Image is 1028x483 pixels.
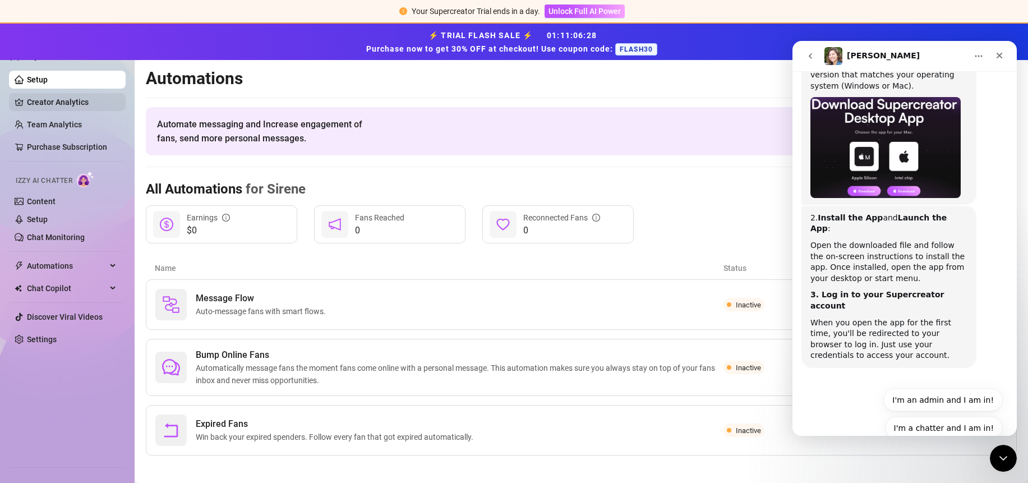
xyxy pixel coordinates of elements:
[196,292,330,305] span: Message Flow
[9,165,215,341] div: Ella says…
[196,362,723,387] span: Automatically message fans the moment fans come online with a personal message. This automation m...
[15,261,24,270] span: thunderbolt
[25,172,90,181] b: Install the App
[27,120,82,129] a: Team Analytics
[187,224,230,237] span: $0
[18,277,175,320] div: When you open the app for the first time, you'll be redirected to your browser to log in. Just us...
[27,312,103,321] a: Discover Viral Videos
[18,249,152,269] b: 3. Log in to your Supercreator account
[27,233,85,242] a: Chat Monitoring
[355,224,404,237] span: 0
[196,348,723,362] span: Bump Online Fans
[155,262,723,274] article: Name
[548,7,621,16] span: Unlock Full AI Power
[18,199,175,243] div: Open the downloaded file and follow the on-screen instructions to install the app. Once installed...
[162,296,180,314] img: svg%3e
[222,214,230,222] span: info-circle
[196,431,478,443] span: Win back your expired spenders. Follow every fan that got expired automatically.
[196,305,330,318] span: Auto-message fans with smart flows.
[18,172,154,192] b: Launch the App
[27,75,48,84] a: Setup
[18,17,175,50] div: Visit our and choose the version that matches your operating system (Windows or Mac).
[27,215,48,224] a: Setup
[399,7,407,15] span: exclamation-circle
[9,165,184,327] div: 2.Install the AppandLaunch the App:Open the downloaded file and follow the on-screen instructions...
[523,211,600,224] div: Reconnected Fans
[160,218,173,231] span: dollar
[15,284,22,292] img: Chat Copilot
[412,7,540,16] span: Your Supercreator Trial ends in a day.
[157,117,373,145] span: Automate messaging and Increase engagement of fans, send more personal messages.
[27,138,117,156] a: Purchase Subscription
[523,224,600,237] span: 0
[723,262,818,274] article: Status
[196,417,478,431] span: Expired Fans
[16,176,72,186] span: Izzy AI Chatter
[328,218,342,231] span: notification
[146,181,306,199] h3: All Automations
[27,279,107,297] span: Chat Copilot
[242,181,306,197] span: for Sirene
[162,358,180,376] span: comment
[91,348,210,370] button: I'm an admin and I am in!
[187,211,230,224] div: Earnings
[615,43,657,56] span: FLASH30
[93,376,210,398] button: I'm a chatter and I am in!
[27,93,117,111] a: Creator Analytics
[27,197,56,206] a: Content
[366,44,615,53] strong: Purchase now to get 30% OFF at checkout! Use coupon code:
[366,31,662,53] strong: ⚡ TRIAL FLASH SALE ⚡
[27,257,107,275] span: Automations
[18,172,175,194] div: 2. and :
[592,214,600,222] span: info-circle
[545,4,625,18] button: Unlock Full AI Power
[736,364,761,372] span: Inactive
[547,31,597,40] span: 01 : 11 : 06 : 28
[792,41,1017,436] iframe: Intercom live chat
[736,301,761,309] span: Inactive
[496,218,510,231] span: heart
[990,445,1017,472] iframe: Intercom live chat
[162,421,180,439] span: rollback
[77,171,94,187] img: AI Chatter
[545,7,625,16] a: Unlock Full AI Power
[27,335,57,344] a: Settings
[355,213,404,222] span: Fans Reached
[736,426,761,435] span: Inactive
[146,68,1017,89] h2: Automations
